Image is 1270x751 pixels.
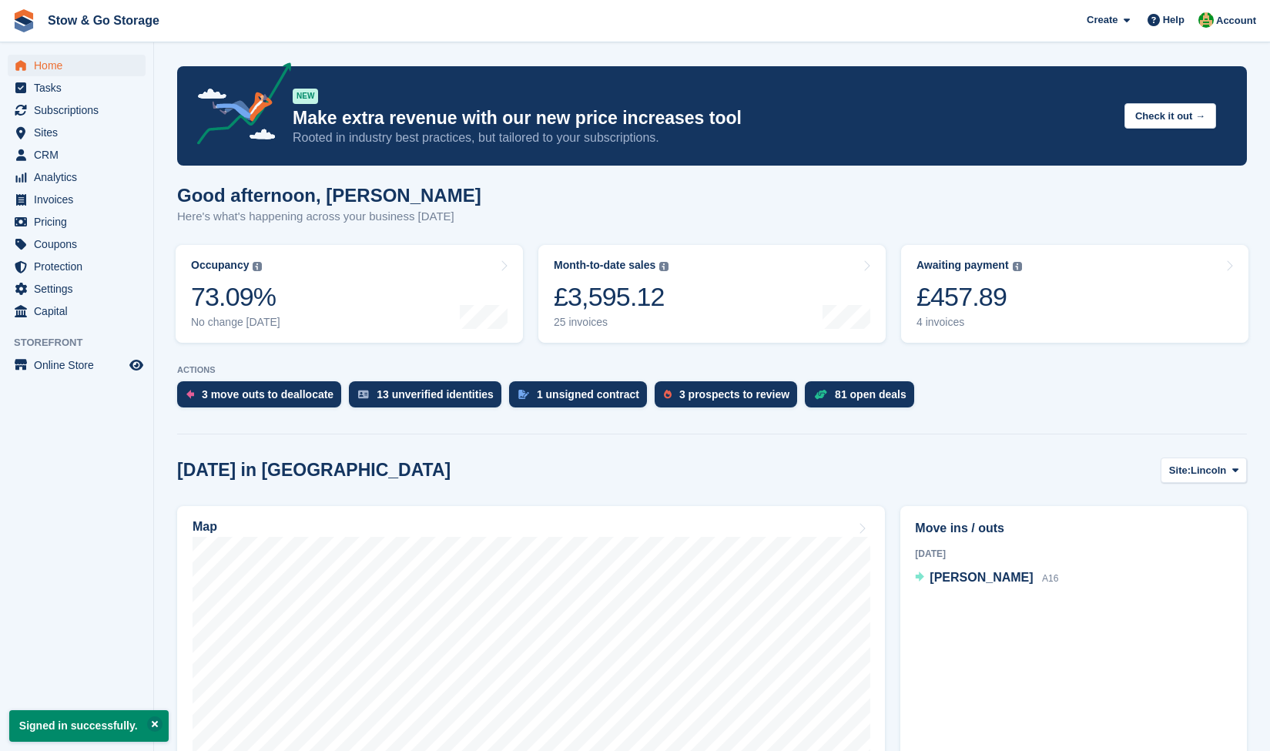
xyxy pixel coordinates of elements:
img: icon-info-grey-7440780725fd019a000dd9b08b2336e03edf1995a4989e88bcd33f0948082b44.svg [253,262,262,271]
a: 13 unverified identities [349,381,509,415]
span: Analytics [34,166,126,188]
p: Here's what's happening across your business [DATE] [177,208,481,226]
div: £457.89 [916,281,1022,313]
div: Occupancy [191,259,249,272]
img: verify_identity-adf6edd0f0f0b5bbfe63781bf79b02c33cf7c696d77639b501bdc392416b5a36.svg [358,390,369,399]
h2: [DATE] in [GEOGRAPHIC_DATA] [177,460,451,481]
span: A16 [1042,573,1058,584]
h2: Map [193,520,217,534]
a: menu [8,77,146,99]
a: menu [8,256,146,277]
span: Account [1216,13,1256,28]
span: Site: [1169,463,1191,478]
p: ACTIONS [177,365,1247,375]
span: Online Store [34,354,126,376]
span: Home [34,55,126,76]
span: Help [1163,12,1185,28]
button: Check it out → [1124,103,1216,129]
h2: Move ins / outs [915,519,1232,538]
span: Invoices [34,189,126,210]
a: menu [8,278,146,300]
span: Capital [34,300,126,322]
div: No change [DATE] [191,316,280,329]
div: Month-to-date sales [554,259,655,272]
a: menu [8,300,146,322]
a: 81 open deals [805,381,922,415]
a: menu [8,122,146,143]
span: Sites [34,122,126,143]
span: Lincoln [1191,463,1226,478]
a: menu [8,211,146,233]
a: 3 prospects to review [655,381,805,415]
span: Protection [34,256,126,277]
span: Subscriptions [34,99,126,121]
button: Site: Lincoln [1161,458,1247,483]
img: move_outs_to_deallocate_icon-f764333ba52eb49d3ac5e1228854f67142a1ed5810a6f6cc68b1a99e826820c5.svg [186,390,194,399]
span: Pricing [34,211,126,233]
p: Make extra revenue with our new price increases tool [293,107,1112,129]
img: deal-1b604bf984904fb50ccaf53a9ad4b4a5d6e5aea283cecdc64d6e3604feb123c2.svg [814,389,827,400]
a: Month-to-date sales £3,595.12 25 invoices [538,245,886,343]
a: menu [8,144,146,166]
a: menu [8,166,146,188]
div: £3,595.12 [554,281,669,313]
span: CRM [34,144,126,166]
span: Storefront [14,335,153,350]
div: 3 move outs to deallocate [202,388,333,401]
img: icon-info-grey-7440780725fd019a000dd9b08b2336e03edf1995a4989e88bcd33f0948082b44.svg [659,262,669,271]
img: prospect-51fa495bee0391a8d652442698ab0144808aea92771e9ea1ae160a38d050c398.svg [664,390,672,399]
span: Create [1087,12,1118,28]
p: Rooted in industry best practices, but tailored to your subscriptions. [293,129,1112,146]
a: menu [8,354,146,376]
a: menu [8,189,146,210]
img: contract_signature_icon-13c848040528278c33f63329250d36e43548de30e8caae1d1a13099fd9432cc5.svg [518,390,529,399]
div: 4 invoices [916,316,1022,329]
span: Settings [34,278,126,300]
div: 25 invoices [554,316,669,329]
a: [PERSON_NAME] A16 [915,568,1058,588]
a: Stow & Go Storage [42,8,166,33]
a: Preview store [127,356,146,374]
span: Coupons [34,233,126,255]
img: price-adjustments-announcement-icon-8257ccfd72463d97f412b2fc003d46551f7dbcb40ab6d574587a9cd5c0d94... [184,62,292,150]
div: NEW [293,89,318,104]
div: Awaiting payment [916,259,1009,272]
a: Occupancy 73.09% No change [DATE] [176,245,523,343]
img: stora-icon-8386f47178a22dfd0bd8f6a31ec36ba5ce8667c1dd55bd0f319d3a0aa187defe.svg [12,9,35,32]
img: Alex Taylor [1198,12,1214,28]
img: icon-info-grey-7440780725fd019a000dd9b08b2336e03edf1995a4989e88bcd33f0948082b44.svg [1013,262,1022,271]
a: 1 unsigned contract [509,381,655,415]
h1: Good afternoon, [PERSON_NAME] [177,185,481,206]
span: [PERSON_NAME] [930,571,1033,584]
a: menu [8,55,146,76]
a: 3 move outs to deallocate [177,381,349,415]
div: [DATE] [915,547,1232,561]
div: 1 unsigned contract [537,388,639,401]
div: 3 prospects to review [679,388,789,401]
a: menu [8,233,146,255]
span: Tasks [34,77,126,99]
a: Awaiting payment £457.89 4 invoices [901,245,1248,343]
div: 73.09% [191,281,280,313]
div: 81 open deals [835,388,906,401]
p: Signed in successfully. [9,710,169,742]
div: 13 unverified identities [377,388,494,401]
a: menu [8,99,146,121]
